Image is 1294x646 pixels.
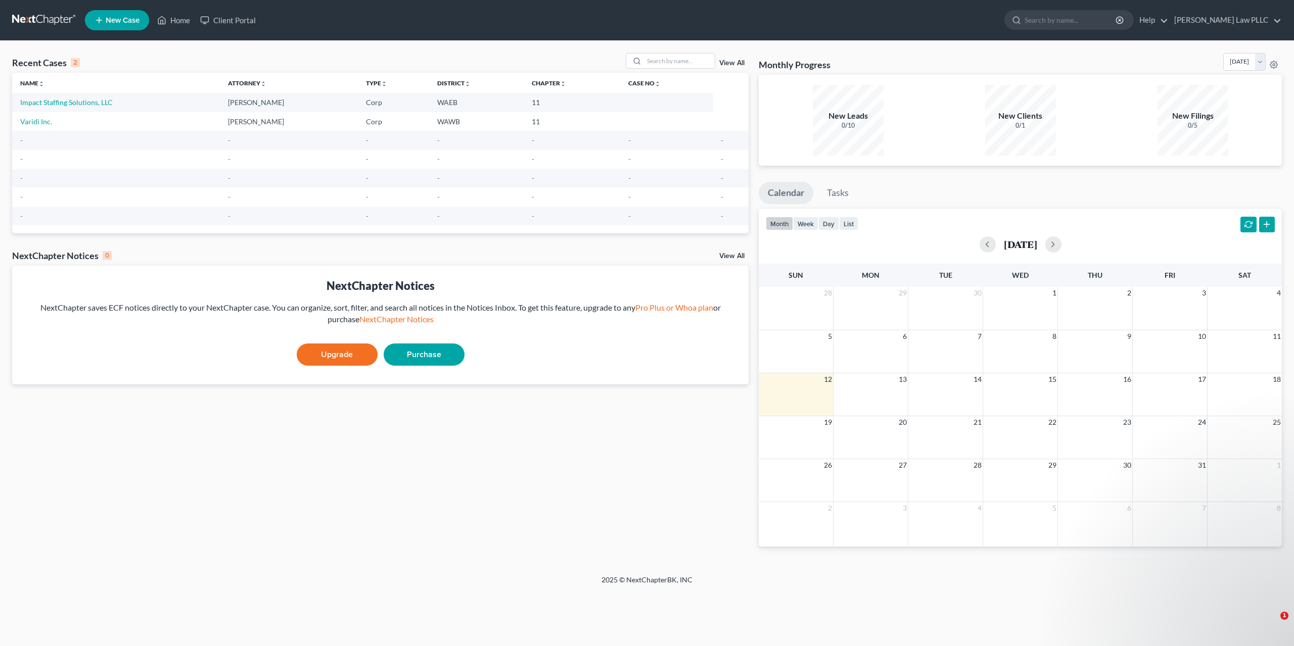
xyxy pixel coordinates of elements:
[1169,11,1281,29] a: [PERSON_NAME] Law PLLC
[985,110,1056,122] div: New Clients
[1047,459,1057,471] span: 29
[1272,416,1282,428] span: 25
[1158,121,1228,130] div: 0/5
[1134,11,1168,29] a: Help
[532,79,566,87] a: Chapterunfold_more
[628,136,631,144] span: -
[106,17,140,24] span: New Case
[973,459,983,471] span: 28
[228,79,266,87] a: Attorneyunfold_more
[862,271,880,279] span: Mon
[902,330,908,342] span: 6
[719,60,745,67] a: View All
[20,278,741,293] div: NextChapter Notices
[985,121,1056,130] div: 0/1
[1047,373,1057,385] span: 15
[628,79,661,87] a: Case Nounfold_more
[359,575,935,593] div: 2025 © NextChapterBK, INC
[898,373,908,385] span: 13
[1051,502,1057,514] span: 5
[813,110,884,122] div: New Leads
[12,57,80,69] div: Recent Cases
[437,174,440,182] span: -
[719,253,745,260] a: View All
[818,217,839,230] button: day
[1197,373,1207,385] span: 17
[644,54,715,68] input: Search by name...
[1272,330,1282,342] span: 11
[1238,271,1251,279] span: Sat
[20,98,113,107] a: Impact Staffing Solutions, LLC
[12,250,112,262] div: NextChapter Notices
[793,217,818,230] button: week
[38,81,44,87] i: unfold_more
[437,212,440,220] span: -
[71,58,80,67] div: 2
[823,459,833,471] span: 26
[721,136,723,144] span: -
[1201,287,1207,299] span: 3
[437,136,440,144] span: -
[437,192,440,201] span: -
[759,182,813,204] a: Calendar
[823,287,833,299] span: 28
[1280,612,1288,620] span: 1
[1004,239,1037,250] h2: [DATE]
[721,155,723,163] span: -
[20,136,23,144] span: -
[465,81,471,87] i: unfold_more
[358,93,429,112] td: Corp
[973,287,983,299] span: 30
[228,192,230,201] span: -
[1122,416,1132,428] span: 23
[898,459,908,471] span: 27
[1276,287,1282,299] span: 4
[524,93,620,112] td: 11
[532,136,534,144] span: -
[1126,287,1132,299] span: 2
[429,93,524,112] td: WAEB
[902,502,908,514] span: 3
[20,174,23,182] span: -
[973,373,983,385] span: 14
[366,174,368,182] span: -
[823,373,833,385] span: 12
[973,416,983,428] span: 21
[813,121,884,130] div: 0/10
[655,81,661,87] i: unfold_more
[228,155,230,163] span: -
[721,192,723,201] span: -
[366,136,368,144] span: -
[628,174,631,182] span: -
[152,11,195,29] a: Home
[103,251,112,260] div: 0
[898,416,908,428] span: 20
[20,192,23,201] span: -
[1260,612,1284,636] iframe: Intercom live chat
[977,502,983,514] span: 4
[628,212,631,220] span: -
[297,343,378,366] a: Upgrade
[20,117,52,126] a: Varidi Inc.
[839,217,858,230] button: list
[228,174,230,182] span: -
[1197,416,1207,428] span: 24
[1197,330,1207,342] span: 10
[628,155,631,163] span: -
[1025,11,1117,29] input: Search by name...
[628,192,631,201] span: -
[532,174,534,182] span: -
[1047,416,1057,428] span: 22
[228,136,230,144] span: -
[260,81,266,87] i: unfold_more
[20,302,741,325] div: NextChapter saves ECF notices directly to your NextChapter case. You can organize, sort, filter, ...
[1051,287,1057,299] span: 1
[789,271,803,279] span: Sun
[384,343,465,366] a: Purchase
[721,212,723,220] span: -
[939,271,952,279] span: Tue
[366,79,387,87] a: Typeunfold_more
[532,155,534,163] span: -
[366,212,368,220] span: -
[1165,271,1175,279] span: Fri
